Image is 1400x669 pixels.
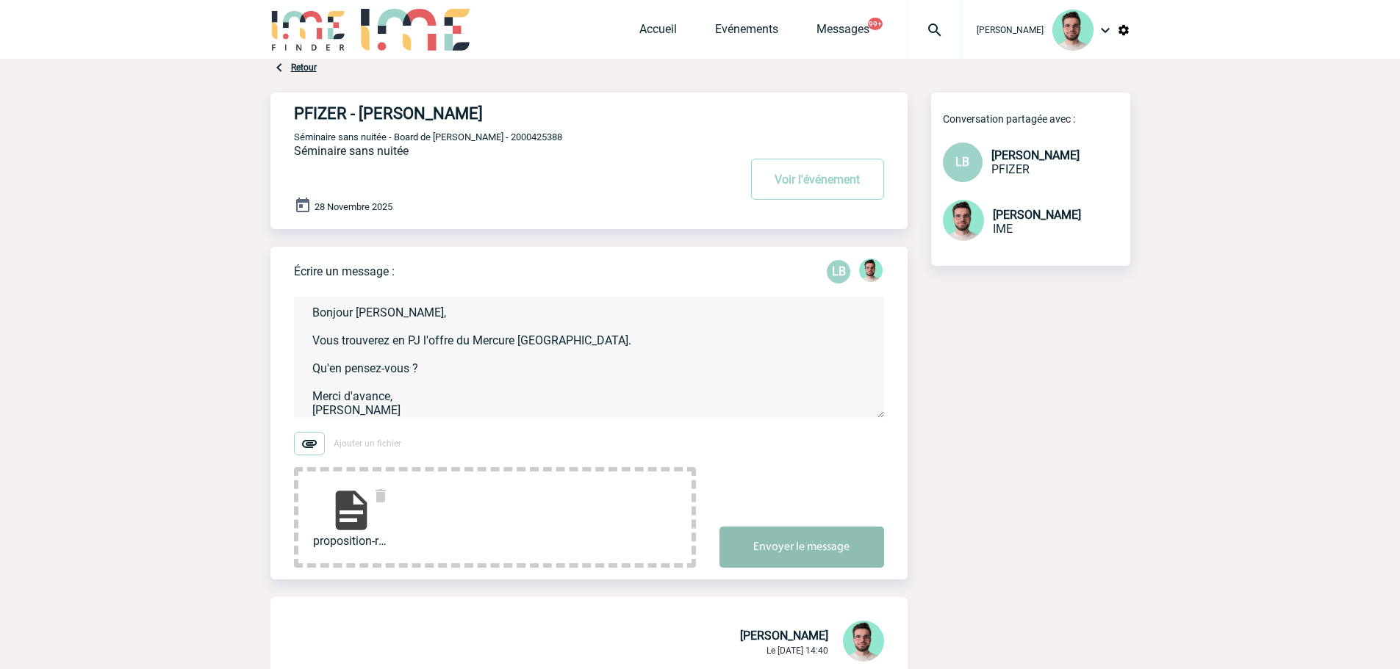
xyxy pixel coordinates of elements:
h4: PFIZER - [PERSON_NAME] [294,104,694,123]
span: [PERSON_NAME] [977,25,1044,35]
button: Envoyer le message [719,527,884,568]
p: LB [827,260,850,283]
img: file-document.svg [328,487,375,534]
a: Messages [816,22,869,43]
p: Écrire un message : [294,264,395,278]
a: Accueil [639,22,677,43]
img: 121547-2.png [859,258,883,282]
p: Conversation partagée avec : [943,113,1130,125]
img: 121547-2.png [843,621,884,662]
span: [PERSON_NAME] [740,629,828,643]
span: Ajouter un fichier [334,438,401,449]
span: Le [DATE] 14:40 [767,646,828,656]
span: 28 Novembre 2025 [315,201,392,212]
img: 121547-2.png [1052,10,1094,51]
button: Voir l'événement [751,159,884,200]
img: 121547-2.png [943,200,984,241]
span: IME [993,222,1013,236]
span: proposition-ref-1120... [313,534,390,548]
span: [PERSON_NAME] [991,148,1080,162]
a: Evénements [715,22,778,43]
span: PFIZER [991,162,1030,176]
div: Benjamin ROLAND [859,258,883,285]
span: Séminaire sans nuitée [294,144,409,158]
a: Retour [291,62,317,73]
span: Séminaire sans nuitée - Board de [PERSON_NAME] - 2000425388 [294,131,562,142]
img: delete.svg [372,487,390,505]
img: IME-Finder [270,9,347,51]
span: LB [955,155,969,169]
span: [PERSON_NAME] [993,208,1081,222]
button: 99+ [868,18,883,30]
div: Laurence BOUCHER [827,260,850,283]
